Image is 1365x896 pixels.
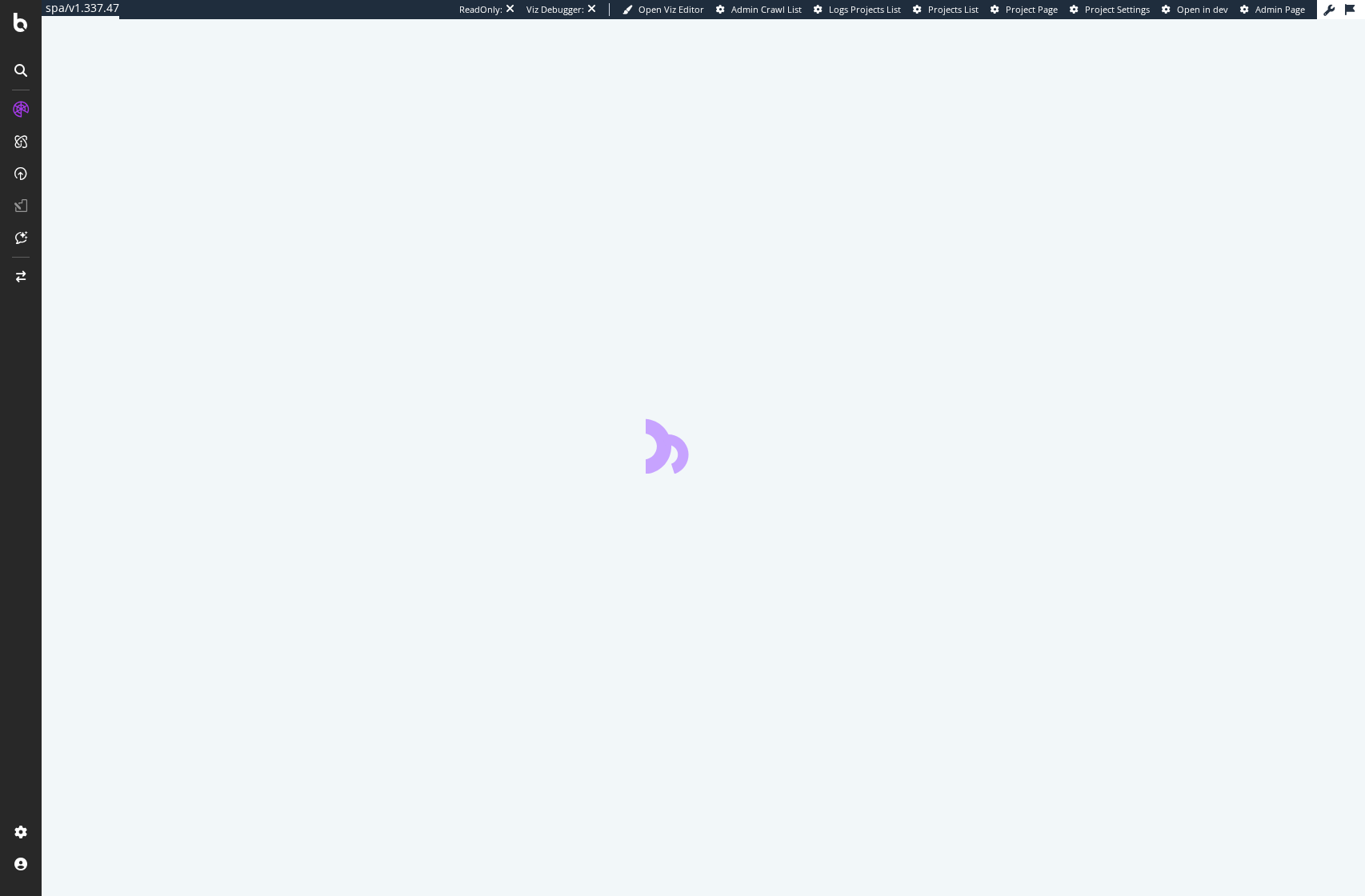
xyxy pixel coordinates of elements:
[814,3,901,16] a: Logs Projects List
[622,3,704,16] a: Open Viz Editor
[829,3,901,15] span: Logs Projects List
[1006,3,1058,15] span: Project Page
[913,3,979,16] a: Projects List
[991,3,1058,16] a: Project Page
[459,3,502,16] div: ReadOnly:
[1240,3,1305,16] a: Admin Page
[526,3,584,16] div: Viz Debugger:
[731,3,802,15] span: Admin Crawl List
[928,3,979,15] span: Projects List
[1085,3,1150,15] span: Project Settings
[1255,3,1305,15] span: Admin Page
[716,3,802,16] a: Admin Crawl List
[1162,3,1228,16] a: Open in dev
[1070,3,1150,16] a: Project Settings
[646,416,761,474] div: animation
[1177,3,1228,15] span: Open in dev
[638,3,704,15] span: Open Viz Editor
